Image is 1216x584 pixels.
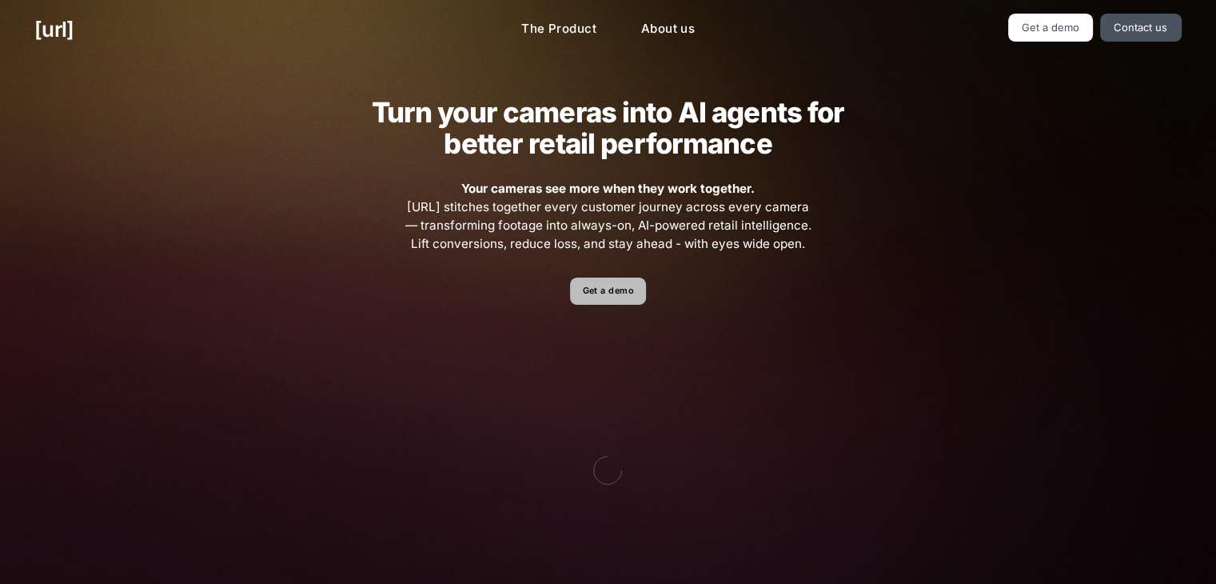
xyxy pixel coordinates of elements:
[628,14,708,45] a: About us
[570,278,646,306] a: Get a demo
[346,97,869,159] h2: Turn your cameras into AI agents for better retail performance
[461,181,755,196] strong: Your cameras see more when they work together.
[508,14,609,45] a: The Product
[403,180,814,253] span: [URL] stitches together every customer journey across every camera — transforming footage into al...
[34,14,74,45] a: [URL]
[1008,14,1094,42] a: Get a demo
[1100,14,1182,42] a: Contact us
